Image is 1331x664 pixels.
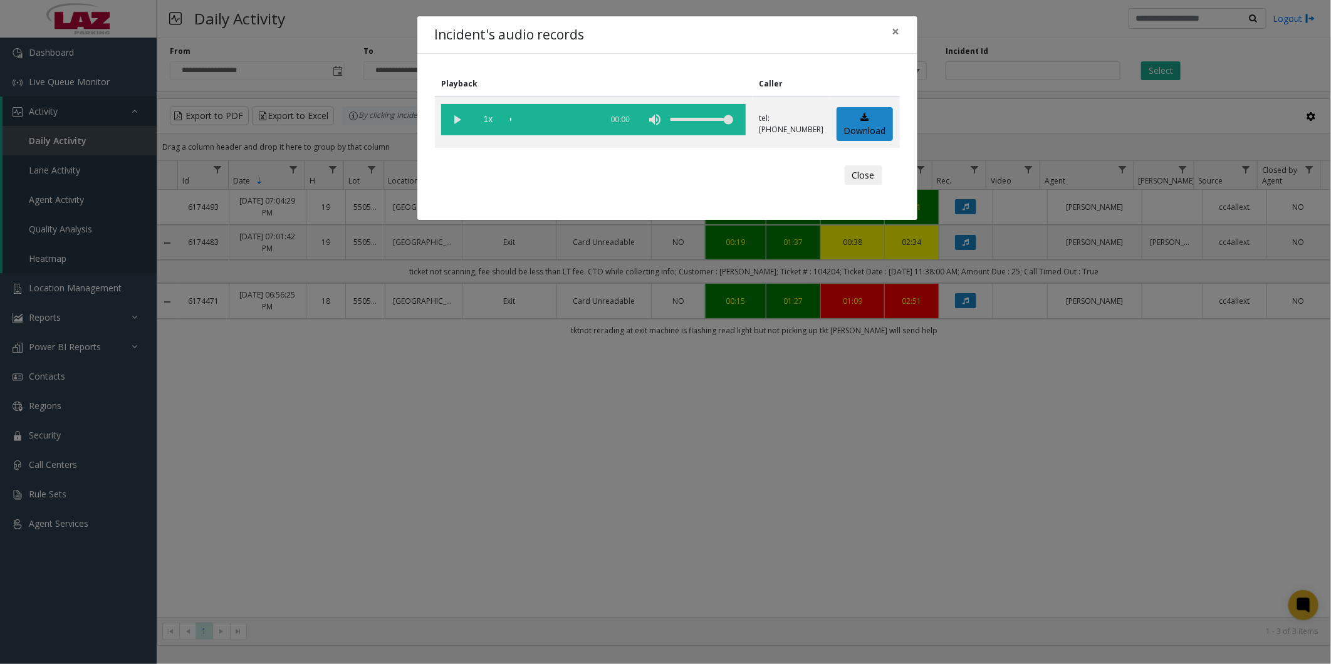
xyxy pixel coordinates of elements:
[435,71,753,96] th: Playback
[472,104,504,135] span: playback speed button
[884,16,909,47] button: Close
[892,23,900,40] span: ×
[510,104,595,135] div: scrub bar
[759,113,823,135] p: tel:[PHONE_NUMBER]
[837,107,893,142] a: Download
[753,71,830,96] th: Caller
[671,104,733,135] div: volume level
[435,25,585,45] h4: Incident's audio records
[845,165,882,185] button: Close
